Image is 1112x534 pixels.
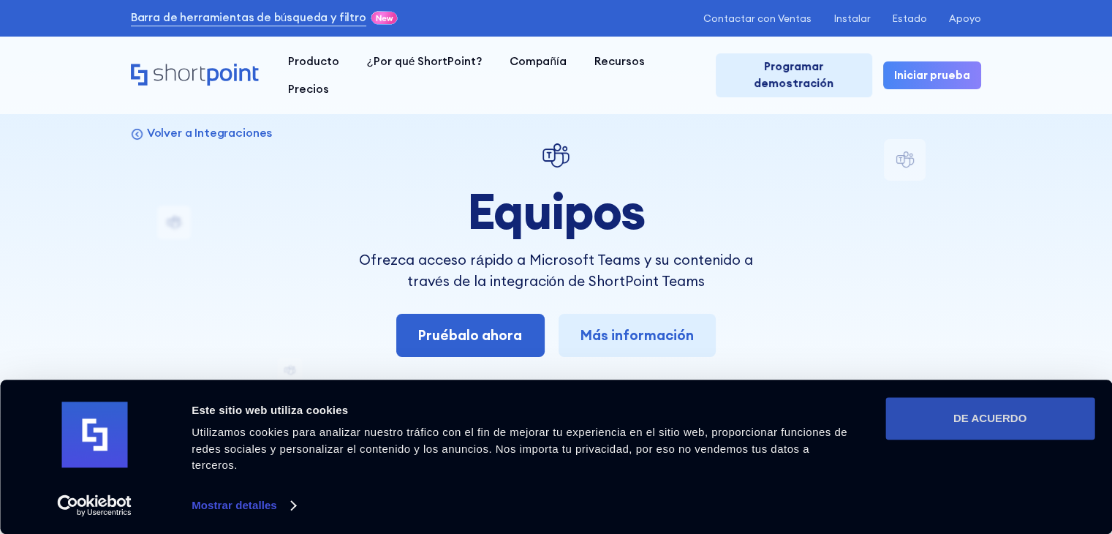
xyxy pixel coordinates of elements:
[396,314,545,357] a: Pruébalo ahora
[131,10,366,26] a: Barra de herramientas de búsqueda y filtro
[274,48,353,75] a: Producto
[833,13,870,24] a: Instalar
[31,494,159,516] a: Cookiebot centrado en el usuario - se abre en una nueva ventana
[703,12,812,25] font: Contactar con Ventas
[716,53,872,98] a: Programar demostración
[147,125,273,140] font: Volver a Integraciones
[893,12,927,25] font: Estado
[594,54,645,68] font: Recursos
[580,48,659,75] a: Recursos
[288,82,329,96] font: Precios
[510,54,567,68] font: Compañía
[883,61,981,89] a: Iniciar prueba
[833,12,870,25] font: Instalar
[359,251,753,290] font: Ofrezca acceso rápido a Microsoft Teams y su contenido a través de la integración de ShortPoint T...
[580,326,694,344] font: Más información
[131,125,272,140] a: Volver a Integraciones
[559,314,716,357] a: Más información
[192,494,295,516] a: Mostrar detalles
[893,13,927,24] a: Estado
[131,10,366,24] font: Barra de herramientas de búsqueda y filtro
[496,48,580,75] a: Compañía
[288,54,339,68] font: Producto
[894,68,970,82] font: Iniciar prueba
[274,75,343,103] a: Precios
[192,499,277,511] font: Mostrar detalles
[949,12,981,25] font: Apoyo
[192,426,847,471] font: Utilizamos cookies para analizar nuestro tráfico con el fin de mejorar tu experiencia en el sitio...
[367,54,483,68] font: ¿Por qué ShortPoint?
[467,179,645,242] font: Equipos
[949,13,981,24] a: Apoyo
[754,59,833,90] font: Programar demostración
[953,412,1026,424] font: DE ACUERDO
[540,139,573,173] img: Equipos
[418,326,522,344] font: Pruébalo ahora
[703,13,812,24] a: Contactar con Ventas
[353,48,496,75] a: ¿Por qué ShortPoint?
[192,404,348,416] font: Este sitio web utiliza cookies
[131,64,260,88] a: Hogar
[61,402,127,468] img: logo
[885,397,1094,440] button: DE ACUERDO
